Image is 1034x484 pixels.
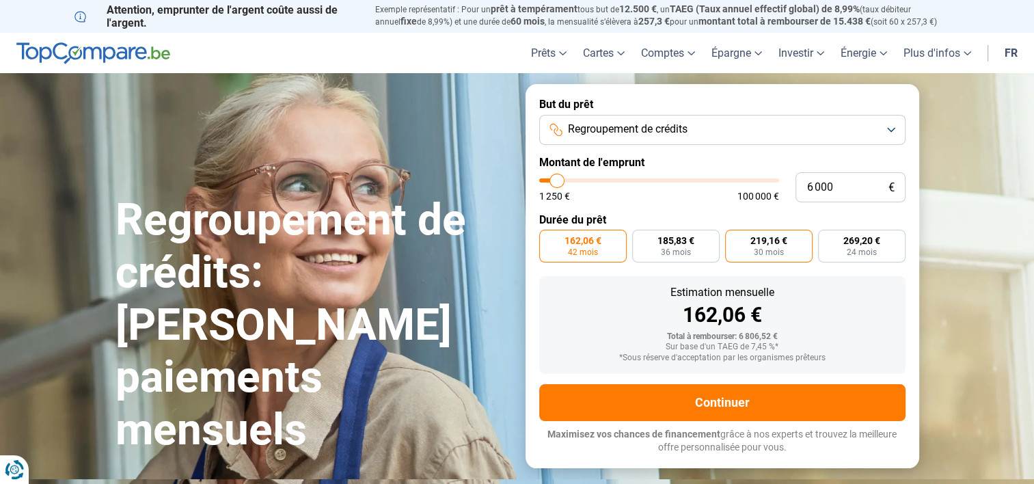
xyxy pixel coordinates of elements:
label: But du prêt [539,98,906,111]
p: grâce à nos experts et trouvez la meilleure offre personnalisée pour vous. [539,428,906,455]
a: Épargne [703,33,770,73]
a: Comptes [633,33,703,73]
label: Durée du prêt [539,213,906,226]
span: TAEG (Taux annuel effectif global) de 8,99% [670,3,860,14]
a: Énergie [832,33,895,73]
div: Sur base d'un TAEG de 7,45 %* [550,342,895,352]
h1: Regroupement de crédits: [PERSON_NAME] paiements mensuels [115,194,509,457]
a: Investir [770,33,832,73]
a: Prêts [523,33,575,73]
img: TopCompare [16,42,170,64]
button: Regroupement de crédits [539,115,906,145]
div: *Sous réserve d'acceptation par les organismes prêteurs [550,353,895,363]
div: Estimation mensuelle [550,287,895,298]
span: Regroupement de crédits [568,122,688,137]
p: Attention, emprunter de l'argent coûte aussi de l'argent. [74,3,359,29]
label: Montant de l'emprunt [539,156,906,169]
span: 1 250 € [539,191,570,201]
span: montant total à rembourser de 15.438 € [698,16,871,27]
span: 100 000 € [737,191,779,201]
span: prêt à tempérament [491,3,577,14]
a: Plus d'infos [895,33,979,73]
span: 12.500 € [619,3,657,14]
span: 30 mois [754,248,784,256]
span: 36 mois [661,248,691,256]
a: fr [996,33,1026,73]
button: Continuer [539,384,906,421]
span: 219,16 € [750,236,787,245]
span: 24 mois [847,248,877,256]
span: Maximisez vos chances de financement [547,429,720,440]
span: 269,20 € [843,236,880,245]
div: 162,06 € [550,305,895,325]
span: fixe [400,16,417,27]
span: 42 mois [568,248,598,256]
div: Total à rembourser: 6 806,52 € [550,332,895,342]
span: 60 mois [511,16,545,27]
a: Cartes [575,33,633,73]
span: 162,06 € [564,236,601,245]
p: Exemple représentatif : Pour un tous but de , un (taux débiteur annuel de 8,99%) et une durée de ... [375,3,960,28]
span: 185,83 € [657,236,694,245]
span: € [888,182,895,193]
span: 257,3 € [638,16,670,27]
